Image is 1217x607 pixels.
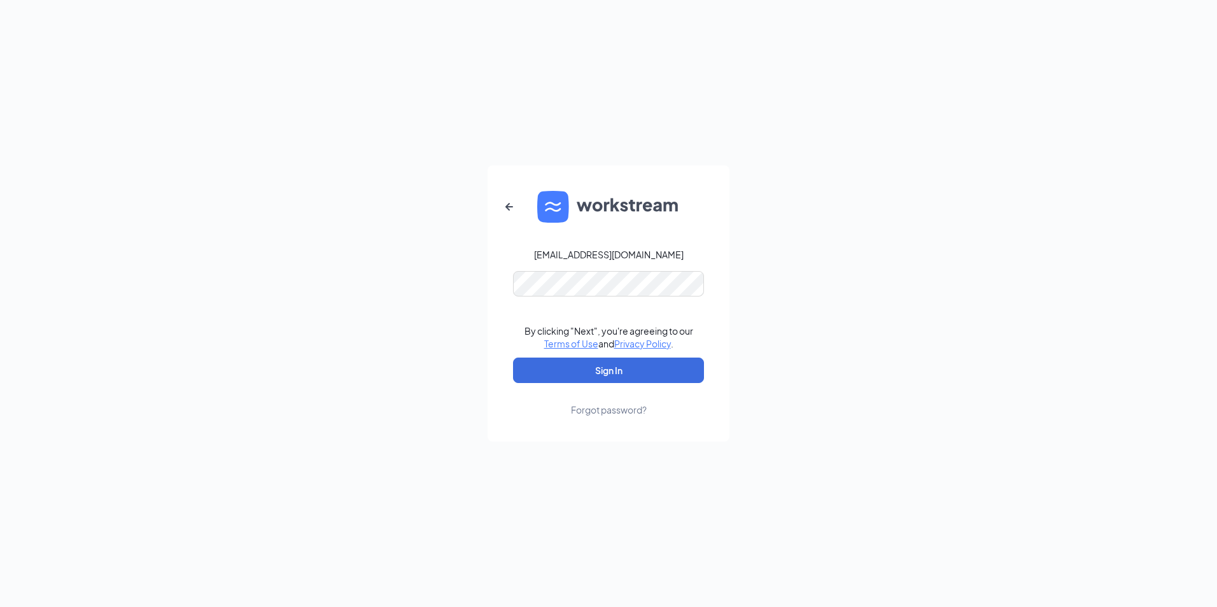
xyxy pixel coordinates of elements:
[571,403,647,416] div: Forgot password?
[544,338,598,349] a: Terms of Use
[534,248,684,261] div: [EMAIL_ADDRESS][DOMAIN_NAME]
[502,199,517,214] svg: ArrowLeftNew
[524,324,693,350] div: By clicking "Next", you're agreeing to our and .
[571,383,647,416] a: Forgot password?
[537,191,680,223] img: WS logo and Workstream text
[614,338,671,349] a: Privacy Policy
[513,358,704,383] button: Sign In
[494,192,524,222] button: ArrowLeftNew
